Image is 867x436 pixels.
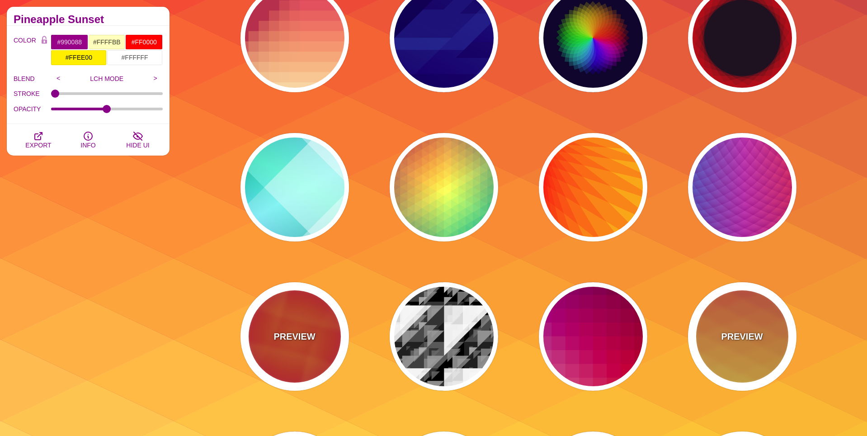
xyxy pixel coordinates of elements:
[688,282,796,391] button: PREVIEWoverlapping angled stripes forming warm-color diamond grid gradient
[14,73,51,85] label: BLEND
[66,75,148,82] p: LCH MODE
[80,142,95,149] span: INFO
[721,330,763,343] p: PREVIEW
[240,282,349,391] button: PREVIEWorange-red gradient divided into nine sections
[539,133,647,242] button: red rays over yellow background
[38,34,51,47] button: Color Lock
[113,124,163,156] button: HIDE UI
[390,282,498,391] button: black and white overlapping triangles in grid
[148,71,163,85] input: >
[390,133,498,242] button: rainbow triangle effect
[14,103,51,115] label: OPACITY
[688,133,796,242] button: two intersecting circular corner ripples over red blue gradient
[25,142,51,149] span: EXPORT
[14,34,38,66] label: COLOR
[63,124,113,156] button: INFO
[51,71,66,85] input: <
[126,142,149,149] span: HIDE UI
[14,16,163,23] h2: Pineapple Sunset
[240,133,349,242] button: teal overlapping diamond sections gradient background
[14,88,51,100] label: STROKE
[539,282,647,391] button: red and pink gradient with tints and shades
[14,124,63,156] button: EXPORT
[273,330,315,343] p: PREVIEW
